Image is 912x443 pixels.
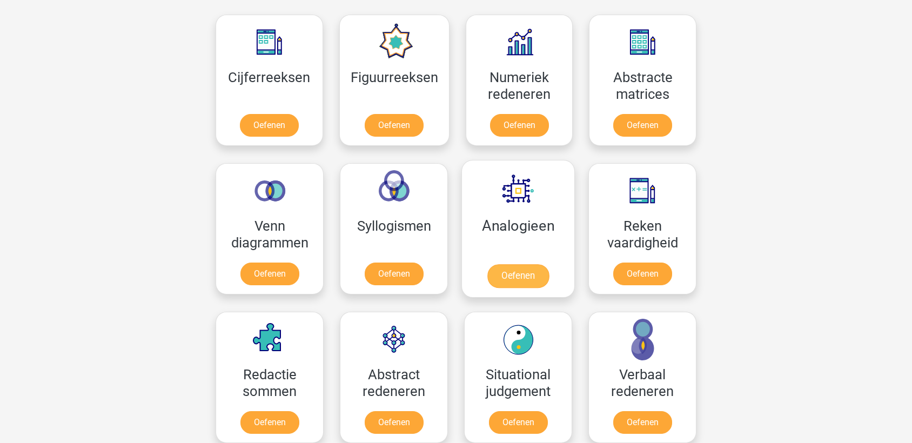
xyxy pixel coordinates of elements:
a: Oefenen [240,114,299,137]
a: Oefenen [487,264,549,288]
a: Oefenen [613,411,672,434]
a: Oefenen [240,411,299,434]
a: Oefenen [365,263,424,285]
a: Oefenen [365,114,424,137]
a: Oefenen [489,411,548,434]
a: Oefenen [240,263,299,285]
a: Oefenen [613,263,672,285]
a: Oefenen [613,114,672,137]
a: Oefenen [365,411,424,434]
a: Oefenen [490,114,549,137]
